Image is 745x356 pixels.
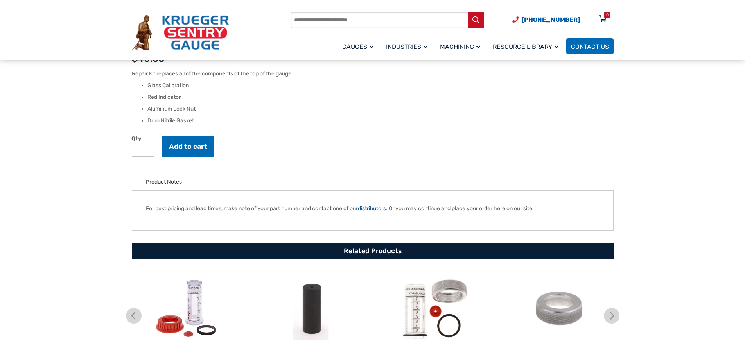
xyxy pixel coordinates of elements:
a: Industries [381,37,435,55]
button: Add to cart [162,136,214,157]
span: Gauges [342,43,373,50]
div: 0 [606,12,609,18]
span: [PHONE_NUMBER] [522,16,580,23]
img: ALN [499,271,619,345]
a: Contact Us [566,38,614,54]
a: Resource Library [488,37,566,55]
img: Krueger Sentry Gauge [132,15,229,51]
img: DSG-Kit [375,271,495,345]
li: Aluminum Lock Nut [147,105,614,113]
p: Repair Kit replaces all of the components of the top of the gauge: [132,70,614,78]
span: Industries [386,43,427,50]
span: Resource Library [493,43,558,50]
img: chevron-right.svg [604,308,619,324]
img: Float-N [250,271,371,345]
img: chevron-left.svg [126,308,142,324]
p: For best pricing and lead times, make note of your part number and contact one of our . Or you ma... [146,204,600,213]
span: Contact Us [571,43,609,50]
h2: Related Products [132,243,614,259]
a: distributors [358,205,386,212]
a: Phone Number (920) 434-8860 [512,15,580,25]
a: Gauges [337,37,381,55]
a: Machining [435,37,488,55]
a: Product Notes [146,174,182,190]
input: Product quantity [132,145,154,157]
li: Glass Calibration [147,82,614,89]
span: Machining [440,43,480,50]
li: Red Indicator [147,93,614,101]
li: Duro Nitrile Gasket [147,117,614,125]
img: DG-Kit [126,271,246,345]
